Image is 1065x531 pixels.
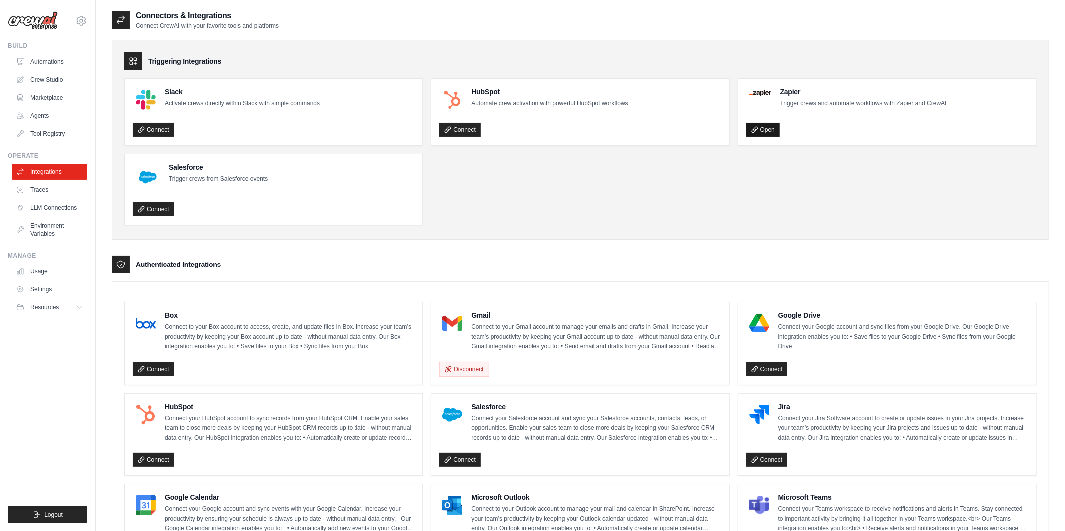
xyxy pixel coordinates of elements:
[749,495,769,515] img: Microsoft Teams Logo
[442,405,462,425] img: Salesforce Logo
[746,362,788,376] a: Connect
[471,414,721,443] p: Connect your Salesforce account and sync your Salesforce accounts, contacts, leads, or opportunit...
[12,126,87,142] a: Tool Registry
[471,322,721,352] p: Connect to your Gmail account to manage your emails and drafts in Gmail. Increase your team’s pro...
[8,152,87,160] div: Operate
[136,165,160,189] img: Salesforce Logo
[136,10,279,22] h2: Connectors & Integrations
[165,492,414,502] h4: Google Calendar
[12,108,87,124] a: Agents
[133,123,174,137] a: Connect
[471,402,721,412] h4: Salesforce
[439,453,481,467] a: Connect
[133,453,174,467] a: Connect
[12,218,87,242] a: Environment Variables
[136,22,279,30] p: Connect CrewAI with your favorite tools and platforms
[8,506,87,523] button: Logout
[749,405,769,425] img: Jira Logo
[165,310,414,320] h4: Box
[148,56,221,66] h3: Triggering Integrations
[133,202,174,216] a: Connect
[8,42,87,50] div: Build
[12,299,87,315] button: Resources
[136,90,156,110] img: Slack Logo
[12,90,87,106] a: Marketplace
[780,99,947,109] p: Trigger crews and automate workflows with Zapier and CrewAI
[746,453,788,467] a: Connect
[442,90,462,110] img: HubSpot Logo
[442,313,462,333] img: Gmail Logo
[749,313,769,333] img: Google Drive Logo
[165,414,414,443] p: Connect your HubSpot account to sync records from your HubSpot CRM. Enable your sales team to clo...
[471,87,628,97] h4: HubSpot
[746,123,780,137] a: Open
[133,362,174,376] a: Connect
[442,495,462,515] img: Microsoft Outlook Logo
[439,362,489,377] button: Disconnect
[8,11,58,30] img: Logo
[12,182,87,198] a: Traces
[8,252,87,260] div: Manage
[44,511,63,519] span: Logout
[169,174,268,184] p: Trigger crews from Salesforce events
[12,264,87,279] a: Usage
[165,322,414,352] p: Connect to your Box account to access, create, and update files in Box. Increase your team’s prod...
[165,402,414,412] h4: HubSpot
[778,310,1028,320] h4: Google Drive
[165,87,320,97] h4: Slack
[749,90,771,96] img: Zapier Logo
[136,405,156,425] img: HubSpot Logo
[136,495,156,515] img: Google Calendar Logo
[136,313,156,333] img: Box Logo
[780,87,947,97] h4: Zapier
[471,310,721,320] h4: Gmail
[30,303,59,311] span: Resources
[471,99,628,109] p: Automate crew activation with powerful HubSpot workflows
[778,492,1028,502] h4: Microsoft Teams
[169,162,268,172] h4: Salesforce
[12,72,87,88] a: Crew Studio
[12,164,87,180] a: Integrations
[778,402,1028,412] h4: Jira
[12,200,87,216] a: LLM Connections
[471,492,721,502] h4: Microsoft Outlook
[12,54,87,70] a: Automations
[136,260,221,269] h3: Authenticated Integrations
[778,414,1028,443] p: Connect your Jira Software account to create or update issues in your Jira projects. Increase you...
[12,281,87,297] a: Settings
[778,322,1028,352] p: Connect your Google account and sync files from your Google Drive. Our Google Drive integration e...
[165,99,320,109] p: Activate crews directly within Slack with simple commands
[439,123,481,137] a: Connect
